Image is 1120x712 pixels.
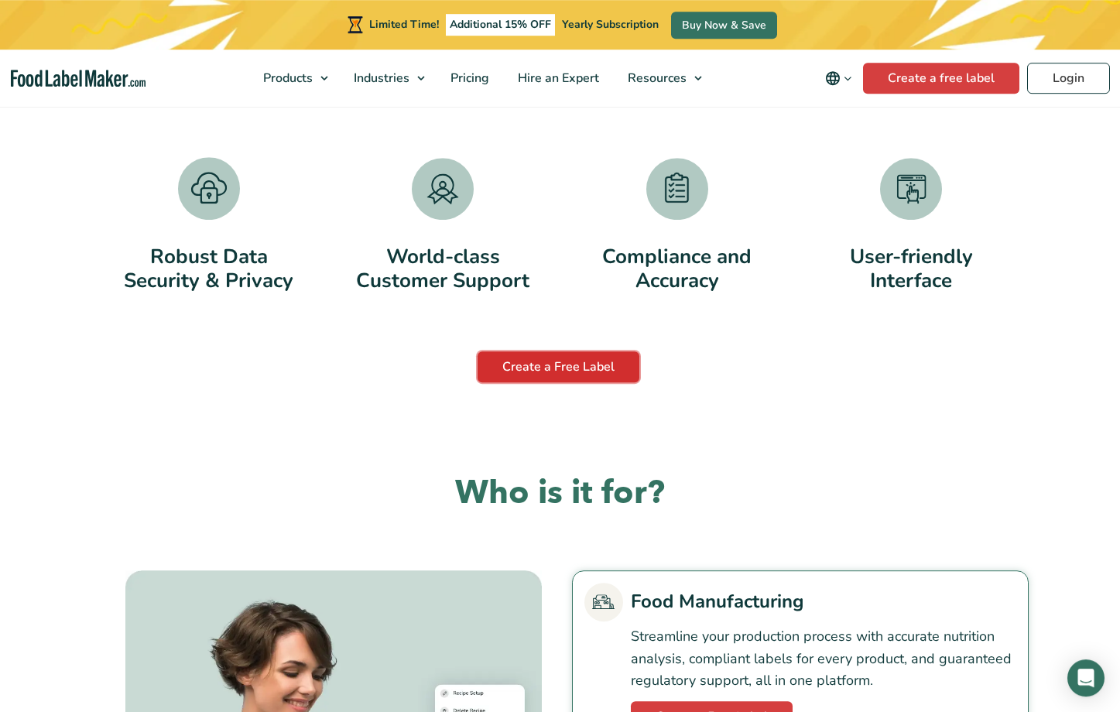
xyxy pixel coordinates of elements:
h2: Scalable, Reliable with World Class Support [92,66,1029,108]
p: Streamline your production process with accurate nutrition analysis, compliant labels for every p... [631,625,1016,692]
p: Compliance and Accuracy [567,245,787,293]
a: Products [249,50,336,107]
p: Robust Data Security & Privacy [99,245,319,293]
a: Hire an Expert [504,50,610,107]
a: Food Label Maker homepage [11,70,146,87]
span: Yearly Subscription [562,17,659,32]
a: Resources [614,50,710,107]
h2: Who is it for? [92,472,1029,515]
span: Products [259,70,314,87]
span: Pricing [446,70,491,87]
span: Industries [349,70,411,87]
a: Create a Free Label [478,351,639,382]
p: User-friendly Interface [801,245,1021,293]
a: Pricing [437,50,500,107]
a: Industries [340,50,433,107]
p: World-class Customer Support [333,245,553,293]
span: Additional 15% OFF [446,14,555,36]
div: Open Intercom Messenger [1067,659,1105,697]
a: Food Manufacturing [584,583,1016,621]
span: Limited Time! [369,17,439,32]
a: Buy Now & Save [671,12,777,39]
button: Change language [814,63,863,94]
span: Resources [623,70,688,87]
span: Hire an Expert [513,70,601,87]
a: Create a free label [863,63,1019,94]
a: Login [1027,63,1110,94]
